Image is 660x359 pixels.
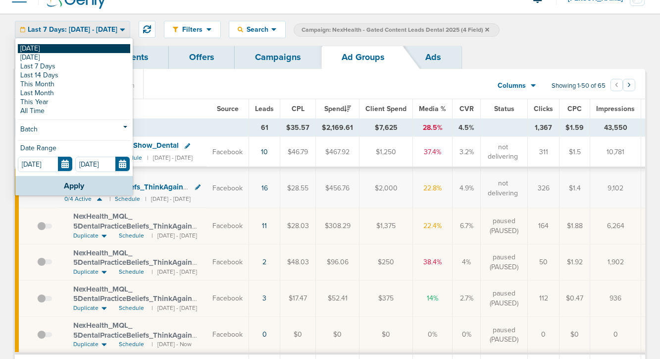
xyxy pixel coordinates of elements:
[206,280,249,316] td: Facebook
[302,26,489,34] span: Campaign: NexHealth - Gated Content Leads Dental 2025 (4 Field)
[15,176,133,195] button: Apply
[559,168,590,208] td: $1.4
[255,105,274,113] span: Leads
[292,105,305,113] span: CPL
[119,232,144,240] span: Schedule
[559,280,590,316] td: $0.47
[413,168,453,208] td: 22.8%
[559,317,590,354] td: $0
[280,119,316,137] td: $35.57
[487,142,519,162] span: not delivering
[453,317,481,354] td: 0%
[18,107,130,116] a: All Time
[590,137,641,168] td: 10,781
[28,26,117,33] span: Last 7 Days: [DATE] - [DATE]
[262,258,266,266] a: 2
[73,248,196,287] span: NexHealth_ MQL_ 5DentalPracticeBeliefs_ ThinkAgain_ Dental_ [DATE]_ V2?id=183&cmp_ id=9658029
[359,119,413,137] td: $7,625
[73,304,99,312] span: Duplicate
[534,105,553,113] span: Clicks
[528,317,559,354] td: 0
[413,317,453,354] td: 0%
[321,46,405,69] a: Ad Groups
[316,280,359,316] td: $52.41
[528,119,559,137] td: 1,367
[324,105,351,113] span: Spend
[73,212,196,250] span: NexHealth_ MQL_ 5DentalPracticeBeliefs_ ThinkAgain_ Dental_ [DATE]?id=183&cmp_ id=9658029
[459,105,474,113] span: CVR
[590,317,641,354] td: 0
[18,145,130,157] div: Date Range
[262,330,267,339] a: 0
[596,105,635,113] span: Impressions
[249,119,280,137] td: 61
[18,44,130,53] a: [DATE]
[453,208,481,244] td: 6.7%
[18,62,130,71] a: Last 7 Days
[623,79,635,91] button: Go to next page
[109,195,110,203] small: |
[100,46,169,69] a: Clients
[559,208,590,244] td: $1.88
[481,244,528,280] td: paused (PAUSED)
[73,321,196,359] span: NexHealth_ MQL_ 5DentalPracticeBeliefs_ ThinkAgain_ Dental_ [DATE]?id=183&cmp_ id=9658029
[18,124,130,136] a: Batch
[590,280,641,316] td: 936
[280,137,316,168] td: $46.79
[316,119,359,137] td: $2,169.61
[453,280,481,316] td: 2.7%
[316,168,359,208] td: $456.76
[405,46,461,69] a: Ads
[453,119,481,137] td: 4.5%
[590,244,641,280] td: 1,902
[453,137,481,168] td: 3.2%
[169,46,235,69] a: Offers
[152,340,192,349] small: | [DATE] - Now
[280,317,316,354] td: $0
[419,105,446,113] span: Media %
[206,137,249,168] td: Facebook
[590,168,641,208] td: 9,102
[413,244,453,280] td: 38.4%
[280,244,316,280] td: $48.03
[178,25,206,34] span: Filters
[481,317,528,354] td: paused (PAUSED)
[217,105,239,113] span: Source
[119,304,144,312] span: Schedule
[262,222,267,230] a: 11
[18,53,130,62] a: [DATE]
[261,148,268,156] a: 10
[359,168,413,208] td: $2,000
[453,244,481,280] td: 4%
[280,208,316,244] td: $28.03
[18,71,130,80] a: Last 14 Days
[64,173,187,201] span: NexHealth_ MQL_ 5DentalPracticeBeliefs_ ThinkAgain_ Dental
[18,89,130,98] a: Last Month
[559,119,590,137] td: $1.59
[119,340,144,349] span: Schedule
[316,137,359,168] td: $467.92
[552,82,606,90] span: Showing 1-50 of 65
[235,46,321,69] a: Campaigns
[453,168,481,208] td: 4.9%
[64,195,92,203] span: 0/4 Active
[206,244,249,280] td: Facebook
[152,304,197,312] small: | [DATE] - [DATE]
[73,268,99,276] span: Duplicate
[365,105,406,113] span: Client Spend
[413,137,453,168] td: 37.4%
[316,244,359,280] td: $96.06
[590,208,641,244] td: 6,264
[206,208,249,244] td: Facebook
[610,80,635,92] ul: Pagination
[58,119,249,137] td: TOTALS (0)
[567,105,582,113] span: CPC
[559,137,590,168] td: $1.5
[15,46,100,69] a: Dashboard
[559,244,590,280] td: $1.92
[528,137,559,168] td: 311
[413,119,453,137] td: 28.5%
[18,80,130,89] a: This Month
[316,208,359,244] td: $308.29
[152,268,197,276] small: | [DATE] - [DATE]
